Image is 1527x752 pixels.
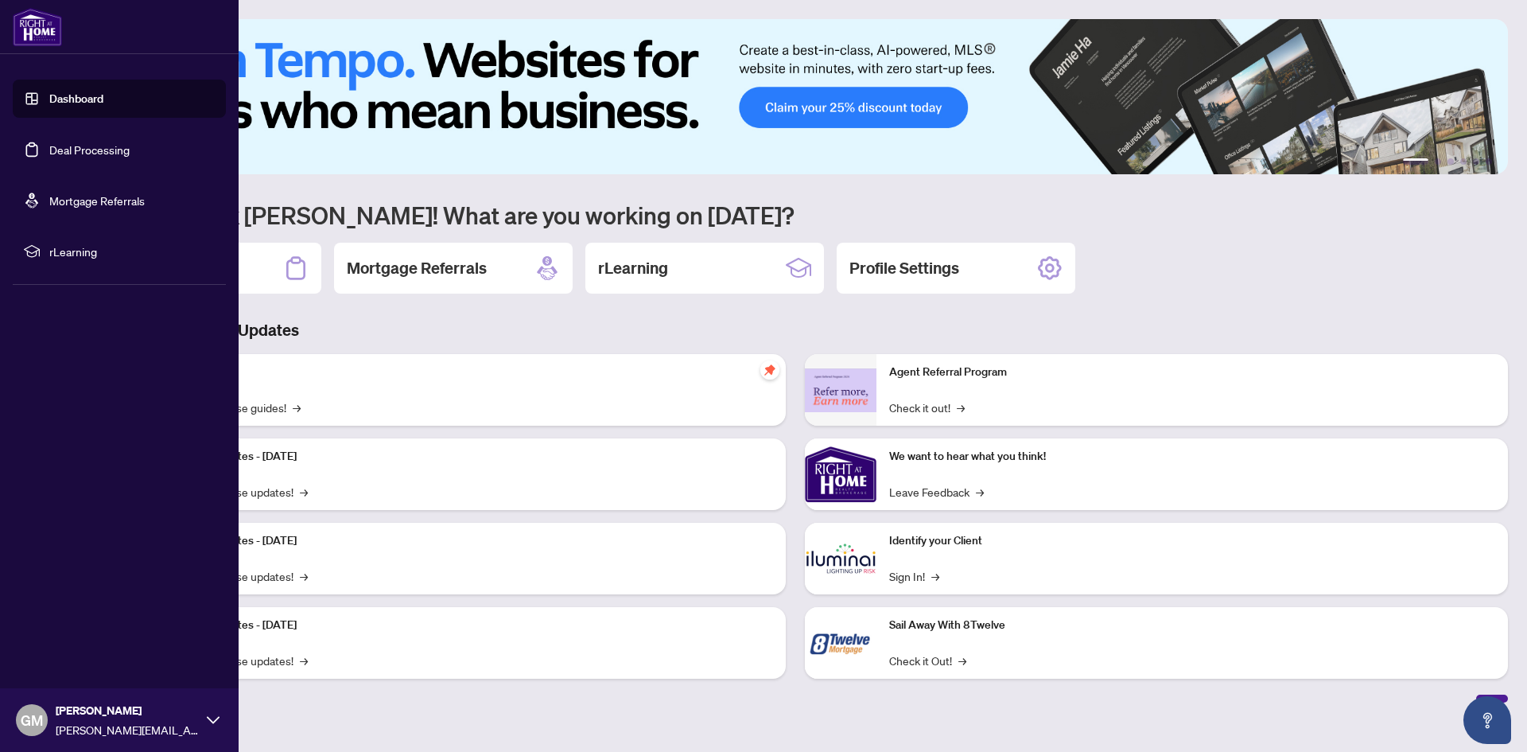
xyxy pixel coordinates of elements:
[889,617,1495,634] p: Sail Away With 8Twelve
[49,92,103,106] a: Dashboard
[21,709,43,731] span: GM
[1473,158,1479,165] button: 5
[958,652,966,669] span: →
[805,523,876,594] img: Identify your Client
[49,193,145,208] a: Mortgage Referrals
[1435,158,1441,165] button: 2
[1447,158,1454,165] button: 3
[931,567,939,585] span: →
[889,364,1495,381] p: Agent Referral Program
[1403,158,1428,165] button: 1
[889,567,939,585] a: Sign In!→
[167,617,773,634] p: Platform Updates - [DATE]
[167,532,773,550] p: Platform Updates - [DATE]
[1463,696,1511,744] button: Open asap
[976,483,984,501] span: →
[889,652,966,669] a: Check it Out!→
[889,483,984,501] a: Leave Feedback→
[805,607,876,679] img: Sail Away With 8Twelve
[13,8,62,46] img: logo
[849,257,959,279] h2: Profile Settings
[300,483,308,501] span: →
[889,399,965,416] a: Check it out!→
[889,448,1495,466] p: We want to hear what you think!
[167,364,773,381] p: Self-Help
[300,652,308,669] span: →
[598,257,668,279] h2: rLearning
[293,399,301,416] span: →
[49,243,215,260] span: rLearning
[56,721,199,738] span: [PERSON_NAME][EMAIL_ADDRESS][PERSON_NAME][DOMAIN_NAME]
[1460,158,1467,165] button: 4
[1486,158,1492,165] button: 6
[805,438,876,510] img: We want to hear what you think!
[56,702,199,719] span: [PERSON_NAME]
[83,200,1508,230] h1: Welcome back [PERSON_NAME]! What are you working on [DATE]?
[805,368,876,412] img: Agent Referral Program
[957,399,965,416] span: →
[83,19,1508,174] img: Slide 0
[889,532,1495,550] p: Identify your Client
[347,257,487,279] h2: Mortgage Referrals
[760,360,779,380] span: pushpin
[167,448,773,466] p: Platform Updates - [DATE]
[49,142,130,157] a: Deal Processing
[83,319,1508,341] h3: Brokerage & Industry Updates
[300,567,308,585] span: →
